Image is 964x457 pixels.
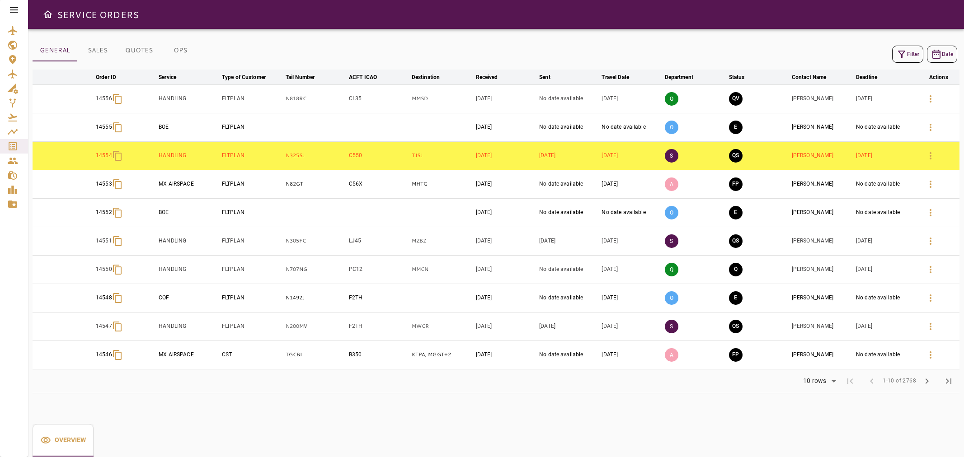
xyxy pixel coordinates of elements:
td: FLTPLAN [220,284,284,312]
td: No date available [600,113,663,141]
td: No date available [537,84,600,113]
td: [PERSON_NAME] [790,255,854,284]
button: Details [920,230,941,252]
div: Tail Number [286,72,315,83]
button: Details [920,316,941,337]
td: [DATE] [474,141,538,170]
button: QUOTES [118,40,160,61]
span: last_page [943,376,954,387]
td: MX AIRSPACE [157,340,220,369]
span: chevron_right [922,376,932,387]
td: CST [220,340,284,369]
button: FINAL PREPARATION [729,348,743,362]
button: EXECUTION [729,206,743,219]
div: basic tabs example [33,40,201,61]
p: MMCN [412,266,472,273]
td: [DATE] [474,84,538,113]
td: FLTPLAN [220,170,284,198]
td: LJ45 [347,227,410,255]
td: [DATE] [537,312,600,340]
td: C550 [347,141,410,170]
td: [DATE] [854,227,917,255]
td: FLTPLAN [220,255,284,284]
button: Details [920,117,941,138]
td: FLTPLAN [220,227,284,255]
div: Order ID [96,72,116,83]
td: No date available [537,170,600,198]
p: N1492J [286,294,345,302]
td: [DATE] [854,255,917,284]
td: No date available [854,113,917,141]
td: No date available [854,198,917,227]
p: Q [665,263,678,276]
button: FINAL PREPARATION [729,177,743,191]
td: [DATE] [474,284,538,312]
span: Type of Customer [222,72,277,83]
td: [PERSON_NAME] [790,198,854,227]
td: [PERSON_NAME] [790,84,854,113]
p: 14547 [96,322,112,330]
td: [PERSON_NAME] [790,227,854,255]
td: FLTPLAN [220,312,284,340]
span: Next Page [916,370,938,392]
span: 1-10 of 2768 [883,377,916,386]
td: No date available [854,170,917,198]
p: 14551 [96,237,112,245]
td: [PERSON_NAME] [790,312,854,340]
td: FLTPLAN [220,84,284,113]
button: Filter [892,46,923,63]
div: Received [476,72,498,83]
td: MX AIRSPACE [157,170,220,198]
td: [DATE] [537,227,600,255]
span: Contact Name [792,72,838,83]
td: [DATE] [600,84,663,113]
td: No date available [537,284,600,312]
button: QUOTE SENT [729,149,743,163]
td: BOE [157,113,220,141]
span: Department [665,72,705,83]
p: O [665,291,678,305]
td: C56X [347,170,410,198]
p: A [665,177,678,191]
td: [PERSON_NAME] [790,113,854,141]
span: Destination [412,72,451,83]
td: [DATE] [600,141,663,170]
span: Deadline [856,72,889,83]
td: [DATE] [474,113,538,141]
p: N200MV [286,322,345,330]
p: MZBZ [412,237,472,245]
button: QUOTE VALIDATED [729,92,743,106]
div: 10 rows [797,374,839,388]
td: [DATE] [474,227,538,255]
p: S [665,234,678,248]
div: Sent [539,72,550,83]
button: Date [927,46,957,63]
p: 14556 [96,95,112,103]
button: EXECUTION [729,121,743,134]
td: [DATE] [474,312,538,340]
td: [DATE] [600,255,663,284]
p: N818RC [286,95,345,103]
p: MHTG [412,180,472,188]
td: [PERSON_NAME] [790,170,854,198]
button: Details [920,202,941,224]
button: Open drawer [39,5,57,23]
td: [DATE] [854,312,917,340]
p: 14555 [96,123,112,131]
td: [DATE] [474,198,538,227]
td: [DATE] [600,312,663,340]
td: [DATE] [537,141,600,170]
td: No date available [537,255,600,284]
button: QUOTE SENT [729,320,743,333]
span: Service [159,72,188,83]
span: Travel Date [602,72,640,83]
td: HANDLING [157,141,220,170]
p: 14550 [96,266,112,273]
button: Details [920,259,941,280]
p: Q [665,92,678,106]
p: O [665,121,678,134]
div: 10 rows [801,377,828,385]
div: Department [665,72,693,83]
td: FLTPLAN [220,198,284,227]
td: No date available [600,198,663,227]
